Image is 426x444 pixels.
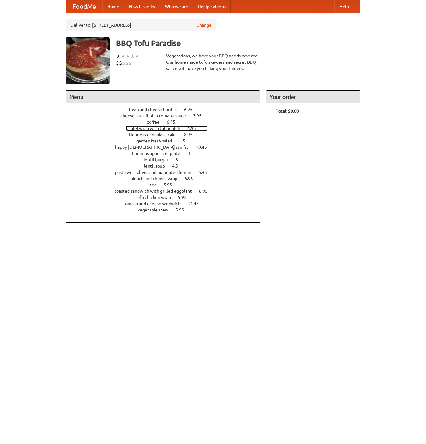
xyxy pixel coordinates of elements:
a: How it works [124,0,160,13]
span: 4.5 [172,163,184,169]
span: spinach and cheese wrap [129,176,184,181]
a: happy [DEMOGRAPHIC_DATA] stir fry 10.45 [115,145,218,150]
li: ★ [116,53,121,60]
span: 4.95 [187,126,202,131]
a: flourless chocolate cake 8.95 [129,132,204,137]
span: 5.95 [185,176,199,181]
span: 6.5 [179,138,192,143]
a: garden fresh salad 6.5 [136,138,197,143]
li: $ [122,60,125,67]
a: tomato and cheese sandwich 11.45 [123,201,210,206]
span: tea [150,182,163,187]
a: falafel wrap with tabbouleh 4.95 [126,126,208,131]
li: $ [125,60,129,67]
span: lentil soup [144,163,171,169]
span: lentil burger [144,157,175,162]
h4: Your order [266,91,360,103]
span: vegetable stew [138,207,175,212]
span: tofu chicken wrap [135,195,177,200]
span: garden fresh salad [136,138,178,143]
a: lentil soup 4.5 [144,163,190,169]
span: falafel wrap with tabbouleh [126,126,187,131]
a: tea 5.95 [150,182,184,187]
span: 5.95 [176,207,190,212]
span: hummus appetizer plate [132,151,187,156]
a: spinach and cheese wrap 5.95 [129,176,205,181]
a: cheese tortellini in tomato sauce 3.95 [120,113,213,118]
a: hummus appetizer plate 8 [132,151,202,156]
span: pasta with olives and marinated lemon [115,170,197,175]
span: toasted sandwich with grilled eggplant [114,189,198,194]
li: $ [129,60,132,67]
span: 6.95 [198,170,213,175]
span: 8.95 [184,132,199,137]
a: Help [334,0,354,13]
a: FoodMe [66,0,102,13]
a: vegetable stew 5.95 [138,207,196,212]
li: ★ [135,53,139,60]
li: ★ [121,53,125,60]
h4: Menu [66,91,260,103]
span: 11.45 [188,201,205,206]
span: 8 [187,151,196,156]
span: 3.95 [193,113,208,118]
a: Recipe videos [193,0,231,13]
span: flourless chocolate cake [129,132,183,137]
a: Change [197,22,212,28]
span: 8.95 [199,189,214,194]
img: angular.jpg [66,37,110,84]
a: coffee 6.95 [147,120,187,125]
span: 6 [176,157,184,162]
li: $ [119,60,122,67]
div: Vegetarians, we have your BBQ needs covered. Our home-made tofu skewers and secret BBQ sauce will... [166,53,260,72]
h3: BBQ Tofu Paradise [116,37,360,50]
a: lentil burger 6 [144,157,190,162]
span: 6.95 [167,120,181,125]
a: toasted sandwich with grilled eggplant 8.95 [114,189,219,194]
span: 9.95 [178,195,193,200]
a: Home [102,0,124,13]
span: 10.45 [196,145,213,150]
a: bean and cheese burrito 6.95 [129,107,204,112]
span: tomato and cheese sandwich [123,201,187,206]
span: cheese tortellini in tomato sauce [120,113,192,118]
span: happy [DEMOGRAPHIC_DATA] stir fry [115,145,195,150]
a: tofu chicken wrap 9.95 [135,195,198,200]
span: 6.95 [184,107,199,112]
span: coffee [147,120,166,125]
b: Total: $0.00 [276,109,299,114]
div: Deliver to: [STREET_ADDRESS] [66,19,216,31]
li: $ [116,60,119,67]
span: bean and cheese burrito [129,107,183,112]
a: pasta with olives and marinated lemon 6.95 [115,170,218,175]
li: ★ [125,53,130,60]
a: Who we are [160,0,193,13]
span: 5.95 [164,182,178,187]
li: ★ [130,53,135,60]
